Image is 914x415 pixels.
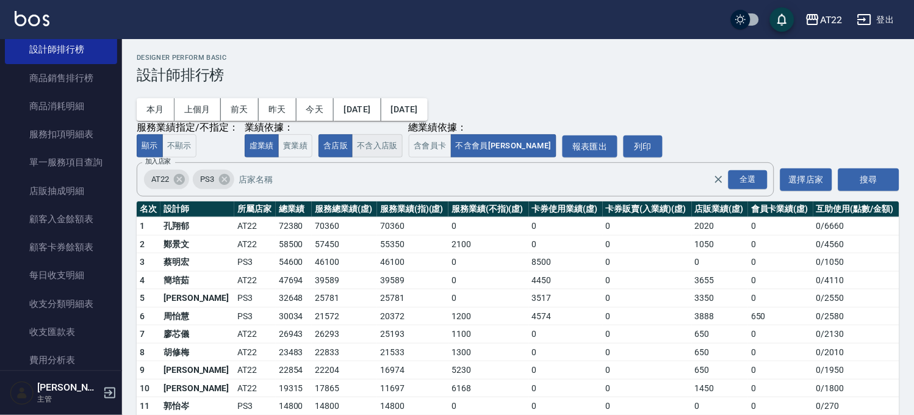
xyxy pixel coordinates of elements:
td: 58500 [276,235,312,253]
td: 21533 [377,343,448,361]
button: 列印 [624,135,663,158]
td: 21572 [312,307,377,325]
td: 0 [748,379,813,397]
td: 0 [603,253,692,272]
span: 8 [140,347,145,357]
td: AT22 [234,325,276,344]
td: 1300 [448,343,528,361]
button: 顯示 [137,134,163,158]
button: 上個月 [175,98,221,121]
span: 5 [140,293,145,303]
td: 0 / 1800 [813,379,899,397]
a: 商品銷售排行榜 [5,64,117,92]
td: AT22 [234,235,276,253]
td: 蔡明宏 [160,253,234,272]
td: 70360 [312,217,377,236]
td: 4574 [529,307,603,325]
td: 0 [603,235,692,253]
h3: 設計師排行榜 [137,67,899,84]
td: AT22 [234,271,276,289]
td: 0 [748,361,813,380]
a: 店販抽成明細 [5,177,117,205]
th: 服務總業績(虛) [312,201,377,217]
td: 25781 [312,289,377,308]
td: 廖芯儀 [160,325,234,344]
td: 72380 [276,217,312,236]
span: AT22 [144,173,176,186]
td: 8500 [529,253,603,272]
td: 650 [692,343,748,361]
td: 鄭景文 [160,235,234,253]
th: 設計師 [160,201,234,217]
a: 服務扣項明細表 [5,120,117,148]
td: 19315 [276,379,312,397]
td: 0 [529,343,603,361]
td: 1200 [448,307,528,325]
th: 卡券販賣(入業績)(虛) [603,201,692,217]
a: 單一服務項目查詢 [5,148,117,176]
td: 0 / 4560 [813,235,899,253]
th: 卡券使用業績(虛) [529,201,603,217]
td: 25193 [377,325,448,344]
p: 主管 [37,394,99,405]
td: 1050 [692,235,748,253]
a: 收支匯款表 [5,318,117,346]
div: 服務業績指定/不指定： [137,121,239,134]
td: 22833 [312,343,377,361]
td: 周怡慧 [160,307,234,325]
td: 0 [603,361,692,380]
a: 設計師排行榜 [5,35,117,63]
td: 孔翔郁 [160,217,234,236]
h2: Designer Perform Basic [137,54,899,62]
td: 2020 [692,217,748,236]
button: 不含會員[PERSON_NAME] [451,134,556,158]
td: 0 [448,253,528,272]
td: AT22 [234,379,276,397]
th: 總業績 [276,201,312,217]
td: 2100 [448,235,528,253]
button: 前天 [221,98,259,121]
button: Clear [710,171,727,188]
th: 名次 [137,201,160,217]
td: 650 [692,361,748,380]
td: 26293 [312,325,377,344]
a: 顧客卡券餘額表 [5,233,117,261]
td: 0 [448,271,528,289]
span: 2 [140,239,145,249]
td: [PERSON_NAME] [160,379,234,397]
td: 0 [603,271,692,289]
a: 顧客入金餘額表 [5,205,117,233]
td: 22854 [276,361,312,380]
td: AT22 [234,343,276,361]
td: PS3 [234,253,276,272]
button: 搜尋 [838,168,899,191]
th: 服務業績(不指)(虛) [448,201,528,217]
td: 0 [448,217,528,236]
button: Open [726,168,770,192]
td: 0 [529,235,603,253]
th: 會員卡業績(虛) [748,201,813,217]
td: [PERSON_NAME] [160,289,234,308]
td: AT22 [234,217,276,236]
a: 每日收支明細 [5,261,117,289]
span: 9 [140,365,145,375]
td: 57450 [312,235,377,253]
span: 7 [140,329,145,339]
a: 費用分析表 [5,346,117,374]
td: 54600 [276,253,312,272]
td: PS3 [234,289,276,308]
td: 23483 [276,343,312,361]
td: 0 / 1950 [813,361,899,380]
td: 5230 [448,361,528,380]
td: 46100 [312,253,377,272]
td: 0 [603,289,692,308]
th: 店販業績(虛) [692,201,748,217]
div: PS3 [193,170,234,189]
span: 3 [140,257,145,267]
button: 不含入店販 [352,134,403,158]
td: 0 / 2130 [813,325,899,344]
td: 0 / 2580 [813,307,899,325]
th: 互助使用(點數/金額) [813,201,899,217]
td: PS3 [234,307,276,325]
td: 胡修梅 [160,343,234,361]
